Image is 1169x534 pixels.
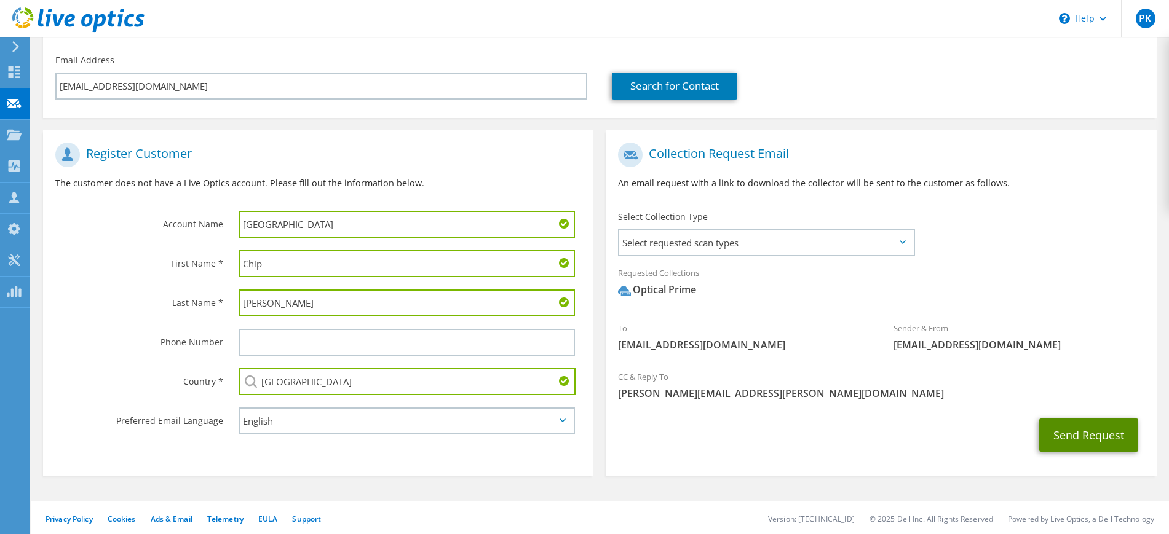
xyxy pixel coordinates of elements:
[768,514,855,524] li: Version: [TECHNICAL_ID]
[606,315,881,358] div: To
[55,176,581,190] p: The customer does not have a Live Optics account. Please fill out the information below.
[1039,418,1138,452] button: Send Request
[618,338,869,351] span: [EMAIL_ADDRESS][DOMAIN_NAME]
[292,514,321,524] a: Support
[55,143,575,167] h1: Register Customer
[881,315,1157,358] div: Sender & From
[151,514,192,524] a: Ads & Email
[46,514,93,524] a: Privacy Policy
[108,514,136,524] a: Cookies
[618,283,696,297] div: Optical Prime
[619,230,913,255] span: Select requested scan types
[55,289,223,309] label: Last Name *
[894,338,1144,351] span: [EMAIL_ADDRESS][DOMAIN_NAME]
[1059,13,1070,24] svg: \n
[207,514,244,524] a: Telemetry
[618,211,708,223] label: Select Collection Type
[55,211,223,230] label: Account Name
[606,364,1156,406] div: CC & Reply To
[618,387,1144,400] span: [PERSON_NAME][EMAIL_ADDRESS][PERSON_NAME][DOMAIN_NAME]
[55,368,223,388] label: Country *
[55,407,223,427] label: Preferred Email Language
[612,73,737,100] a: Search for Contact
[606,260,1156,309] div: Requested Collections
[55,250,223,270] label: First Name *
[258,514,277,524] a: EULA
[1136,9,1155,28] span: PK
[1008,514,1154,524] li: Powered by Live Optics, a Dell Technology
[618,143,1138,167] h1: Collection Request Email
[870,514,993,524] li: © 2025 Dell Inc. All Rights Reserved
[618,176,1144,190] p: An email request with a link to download the collector will be sent to the customer as follows.
[55,54,114,66] label: Email Address
[55,329,223,348] label: Phone Number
